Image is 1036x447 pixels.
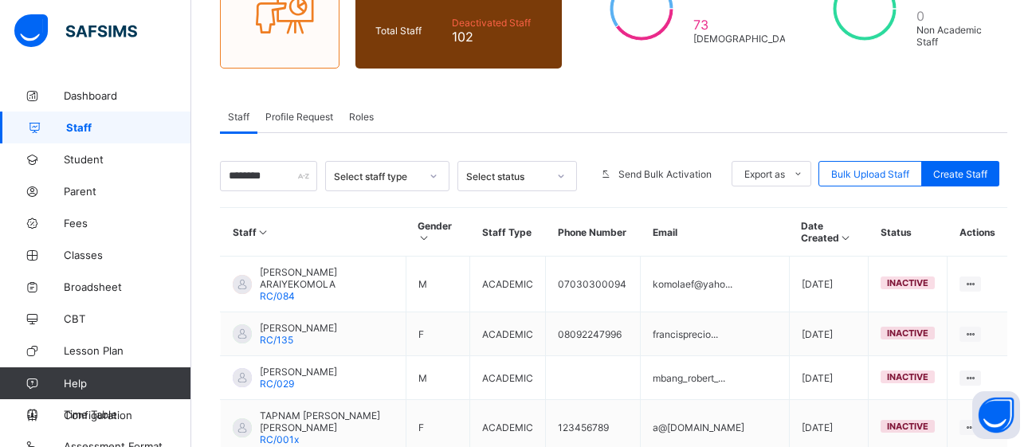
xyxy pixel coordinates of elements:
[887,327,928,339] span: inactive
[406,312,470,356] td: F
[257,226,270,238] i: Sort in Ascending Order
[14,14,137,48] img: safsims
[334,171,420,182] div: Select staff type
[789,312,869,356] td: [DATE]
[546,312,641,356] td: 08092247996
[972,391,1020,439] button: Open asap
[260,410,394,433] span: TAPNAM [PERSON_NAME] [PERSON_NAME]
[466,171,547,182] div: Select status
[789,356,869,400] td: [DATE]
[418,232,431,244] i: Sort in Ascending Order
[371,21,448,41] div: Total Staff
[916,8,987,24] span: 0
[546,257,641,312] td: 07030300094
[839,232,853,244] i: Sort in Ascending Order
[693,33,800,45] span: [DEMOGRAPHIC_DATA]
[64,344,191,357] span: Lesson Plan
[260,433,299,445] span: RC/001x
[887,421,928,432] span: inactive
[641,257,789,312] td: komolaef@yaho...
[66,121,191,134] span: Staff
[228,111,249,123] span: Staff
[406,356,470,400] td: M
[64,89,191,102] span: Dashboard
[869,208,948,257] th: Status
[693,17,800,33] span: 73
[406,208,470,257] th: Gender
[916,24,987,48] span: Non Academic Staff
[470,312,546,356] td: ACADEMIC
[64,409,190,422] span: Configuration
[546,208,641,257] th: Phone Number
[260,366,337,378] span: [PERSON_NAME]
[64,153,191,166] span: Student
[789,257,869,312] td: [DATE]
[887,277,928,288] span: inactive
[64,249,191,261] span: Classes
[948,208,1007,257] th: Actions
[64,377,190,390] span: Help
[265,111,333,123] span: Profile Request
[470,257,546,312] td: ACADEMIC
[64,185,191,198] span: Parent
[260,322,337,334] span: [PERSON_NAME]
[260,266,394,290] span: [PERSON_NAME] ARAIYEKOMOLA
[470,356,546,400] td: ACADEMIC
[789,208,869,257] th: Date Created
[260,334,293,346] span: RC/135
[452,17,542,29] span: Deactivated Staff
[744,168,785,180] span: Export as
[64,312,191,325] span: CBT
[933,168,987,180] span: Create Staff
[64,217,191,229] span: Fees
[618,168,712,180] span: Send Bulk Activation
[470,208,546,257] th: Staff Type
[641,208,789,257] th: Email
[887,371,928,382] span: inactive
[349,111,374,123] span: Roles
[260,378,294,390] span: RC/029
[452,29,542,45] span: 102
[831,168,909,180] span: Bulk Upload Staff
[221,208,406,257] th: Staff
[64,280,191,293] span: Broadsheet
[260,290,295,302] span: RC/084
[641,312,789,356] td: francisprecio...
[406,257,470,312] td: M
[641,356,789,400] td: mbang_robert_...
